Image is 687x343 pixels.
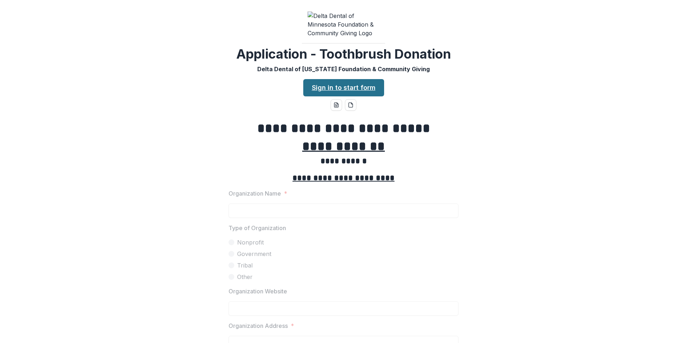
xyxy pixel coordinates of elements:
[229,287,287,296] p: Organization Website
[237,250,271,258] span: Government
[237,261,253,270] span: Tribal
[236,46,451,62] h2: Application - Toothbrush Donation
[229,189,281,198] p: Organization Name
[257,65,430,73] p: Delta Dental of [US_STATE] Foundation & Community Giving
[229,321,288,330] p: Organization Address
[229,224,286,232] p: Type of Organization
[345,99,356,111] button: pdf-download
[303,79,384,96] a: Sign in to start form
[237,273,253,281] span: Other
[237,238,264,247] span: Nonprofit
[308,12,379,37] img: Delta Dental of Minnesota Foundation & Community Giving Logo
[331,99,342,111] button: word-download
